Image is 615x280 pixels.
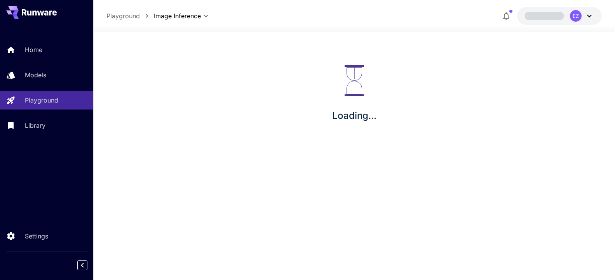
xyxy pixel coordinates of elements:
[154,11,201,21] span: Image Inference
[25,96,58,105] p: Playground
[83,258,93,272] div: Collapse sidebar
[106,11,140,21] a: Playground
[77,260,87,270] button: Collapse sidebar
[106,11,154,21] nav: breadcrumb
[25,231,48,241] p: Settings
[25,121,45,130] p: Library
[25,70,46,80] p: Models
[517,7,602,25] button: EZ
[570,10,582,22] div: EZ
[25,45,42,54] p: Home
[332,109,376,123] p: Loading...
